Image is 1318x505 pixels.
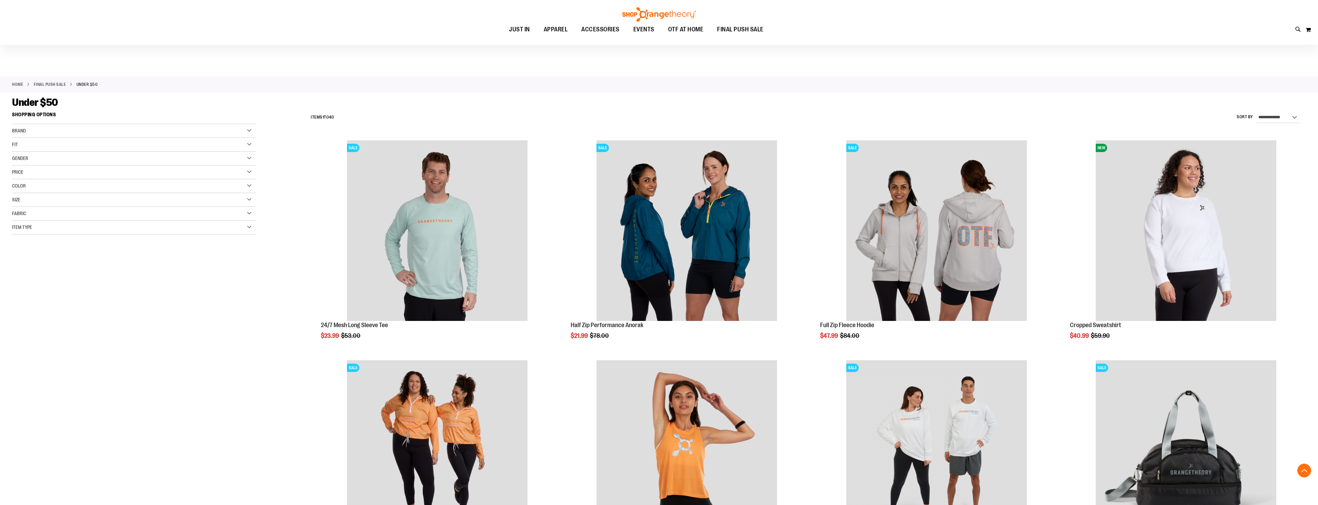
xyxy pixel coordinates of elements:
[571,332,589,339] span: $21.99
[12,224,32,230] span: Item Type
[621,7,697,22] img: Shop Orangetheory
[1096,144,1107,152] span: NEW
[12,197,20,202] span: Size
[668,22,704,37] span: OTF AT HOME
[596,144,609,152] span: SALE
[1297,464,1311,477] button: Back To Top
[544,22,568,37] span: APPAREL
[846,140,1027,321] img: Main Image of 1457091
[581,22,620,37] span: ACCESSORIES
[1237,114,1253,120] label: Sort By
[1070,140,1302,322] a: Front facing view of Cropped SweatshirtNEW
[321,140,553,322] a: Main Image of 1457095SALE
[596,140,777,321] img: Half Zip Performance Anorak
[12,128,26,133] span: Brand
[347,364,359,372] span: SALE
[12,169,23,175] span: Price
[846,364,859,372] span: SALE
[633,22,654,37] span: EVENTS
[311,112,334,123] h2: Items to
[12,183,26,189] span: Color
[12,155,28,161] span: Gender
[12,81,23,88] a: Home
[76,81,98,88] strong: Under $50
[12,109,256,124] strong: Shopping Options
[846,144,859,152] span: SALE
[717,22,764,37] span: FINAL PUSH SALE
[12,142,18,147] span: Fit
[34,81,66,88] a: FINAL PUSH SALE
[347,140,528,321] img: Main Image of 1457095
[323,115,324,120] span: 1
[571,140,803,322] a: Half Zip Performance AnorakSALE
[317,137,557,357] div: product
[347,144,359,152] span: SALE
[341,332,361,339] span: $53.00
[321,332,340,339] span: $23.99
[329,115,334,120] span: 40
[1066,137,1306,357] div: product
[817,137,1056,357] div: product
[1070,332,1090,339] span: $40.99
[12,97,58,108] span: Under $50
[820,322,874,329] a: Full Zip Fleece Hoodie
[12,211,26,216] span: Fabric
[840,332,860,339] span: $84.00
[590,332,610,339] span: $78.00
[1070,322,1121,329] a: Cropped Sweatshirt
[1096,364,1108,372] span: SALE
[509,22,530,37] span: JUST IN
[1096,140,1276,321] img: Front facing view of Cropped Sweatshirt
[820,332,839,339] span: $47.99
[571,322,643,329] a: Half Zip Performance Anorak
[321,322,388,329] a: 24/7 Mesh Long Sleeve Tee
[567,137,807,357] div: product
[820,140,1053,322] a: Main Image of 1457091SALE
[1091,332,1111,339] span: $59.90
